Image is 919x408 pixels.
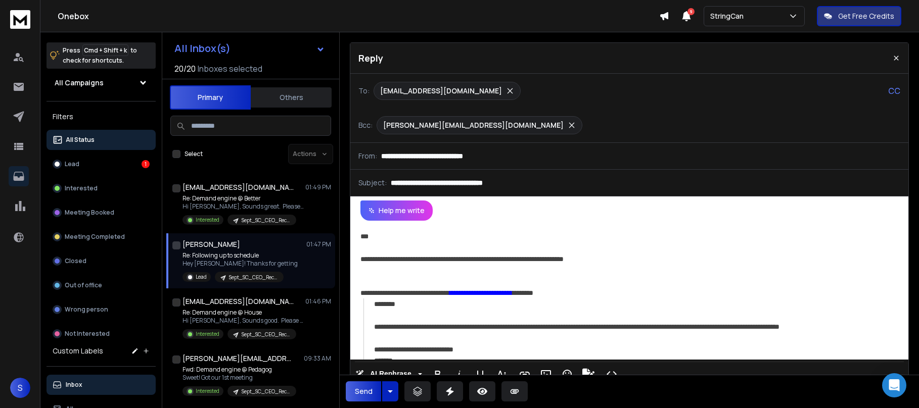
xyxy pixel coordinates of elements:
button: S [10,378,30,398]
span: 20 / 20 [174,63,196,75]
h3: Filters [47,110,156,124]
p: Subject: [358,178,387,188]
button: Out of office [47,275,156,295]
p: Wrong person [65,305,108,314]
p: Sept_SC_CEO_Recruitment Agency_B2B_$2M+_USA [242,217,290,224]
p: 01:47 PM [306,240,331,248]
p: [PERSON_NAME][EMAIL_ADDRESS][DOMAIN_NAME] [383,120,564,130]
span: AI Rephrase [368,370,413,378]
button: All Status [47,130,156,150]
p: Bcc: [358,120,373,130]
p: Interested [65,184,98,192]
button: Primary [170,85,251,110]
span: Cmd + Shift + k [82,44,128,56]
p: 01:46 PM [305,297,331,305]
p: Interested [196,216,219,224]
h3: Inboxes selected [198,63,262,75]
p: Closed [65,257,86,265]
button: Italic (⌘I) [449,364,469,384]
p: Reply [358,51,383,65]
p: Lead [196,273,207,281]
p: Sweet! Got our 1st meeting [182,374,296,382]
p: [EMAIL_ADDRESS][DOMAIN_NAME] [380,86,502,96]
p: Meeting Completed [65,233,125,241]
div: Open Intercom Messenger [882,373,906,397]
h1: All Campaigns [55,78,104,88]
button: Wrong person [47,299,156,320]
button: Inbox [47,375,156,395]
button: Get Free Credits [817,6,901,26]
h1: Onebox [58,10,659,22]
button: More Text [492,364,511,384]
p: All Status [66,136,95,144]
button: Meeting Booked [47,202,156,223]
p: Hi [PERSON_NAME], Sounds great. Please visit my [182,202,304,211]
button: All Campaigns [47,73,156,93]
div: 1 [142,160,150,168]
p: Out of office [65,281,102,289]
p: Inbox [66,381,82,389]
button: Emoticons [558,364,577,384]
h1: [EMAIL_ADDRESS][DOMAIN_NAME] [182,296,294,307]
button: Others [251,86,332,109]
p: Not Interested [65,330,110,338]
h1: All Inbox(s) [174,43,231,54]
button: Not Interested [47,324,156,344]
p: Press to check for shortcuts. [63,45,137,66]
button: Interested [47,178,156,198]
p: Interested [196,330,219,338]
button: Insert Image (⌘P) [536,364,556,384]
span: 9 [687,8,695,15]
button: AI Rephrase [353,364,424,384]
h3: Custom Labels [53,346,103,356]
p: Lead [65,160,79,168]
p: Hey [PERSON_NAME]! Thanks for getting [182,260,298,268]
img: logo [10,10,30,29]
button: Bold (⌘B) [428,364,447,384]
p: Meeting Booked [65,209,114,217]
p: Sept_SC_CEO_Recruitment Agency_B2B_$2M+_USA [242,388,290,395]
p: Sept_SC_CEO_Recruitment Agency_B2B_$2M+_USA [229,274,278,281]
p: From: [358,151,377,161]
button: Help me write [360,200,433,221]
p: Re: Following up to schedule [182,251,298,260]
p: Hi [PERSON_NAME], Sounds good. Please find a [182,317,304,325]
label: Select [185,150,203,158]
p: StringCan [710,11,748,21]
p: 01:49 PM [305,183,331,191]
button: Signature [579,364,598,384]
p: 09:33 AM [304,354,331,363]
p: To: [358,86,370,96]
h1: [PERSON_NAME] [182,239,240,249]
p: Sept_SC_CEO_Recruitment Agency_B2B_$2M+_USA [242,331,290,338]
p: Re: Demand engine @ House [182,309,304,317]
button: All Inbox(s) [166,38,333,59]
p: Get Free Credits [838,11,894,21]
button: Meeting Completed [47,227,156,247]
h1: [PERSON_NAME][EMAIL_ADDRESS][DOMAIN_NAME] [182,353,294,364]
button: Insert Link (⌘K) [515,364,534,384]
p: Interested [196,387,219,395]
button: Lead1 [47,154,156,174]
p: Re: Demand engine @ Better [182,194,304,202]
p: Fwd: Demand engine @ Pedagog [182,366,296,374]
button: Closed [47,251,156,271]
h1: [EMAIL_ADDRESS][DOMAIN_NAME] [182,182,294,192]
button: Code View [602,364,621,384]
button: Underline (⌘U) [471,364,490,384]
p: CC [888,85,900,97]
button: Send [346,381,381,401]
